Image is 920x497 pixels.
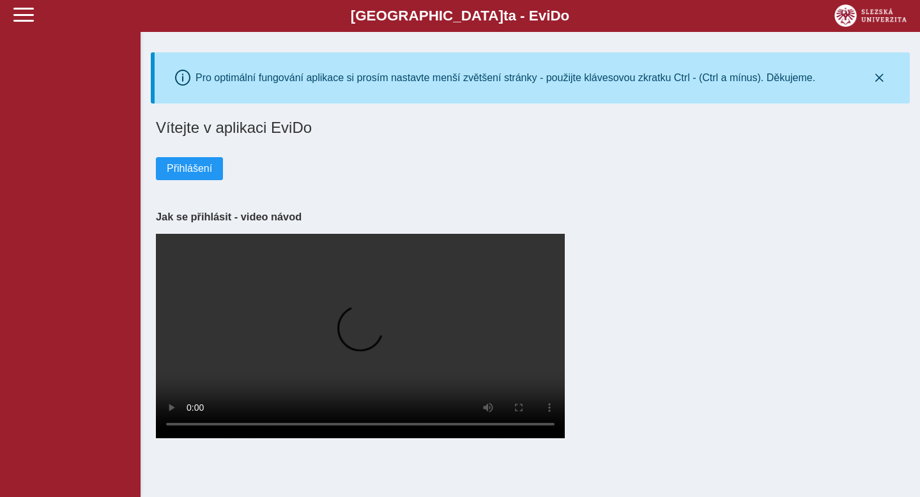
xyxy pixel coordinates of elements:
[550,8,560,24] span: D
[156,211,905,223] h3: Jak se přihlásit - video návod
[167,163,212,174] span: Přihlášení
[834,4,907,27] img: logo_web_su.png
[38,8,882,24] b: [GEOGRAPHIC_DATA] a - Evi
[195,72,815,84] div: Pro optimální fungování aplikace si prosím nastavte menší zvětšení stránky - použijte klávesovou ...
[156,119,905,137] h1: Vítejte v aplikaci EviDo
[156,157,223,180] button: Přihlášení
[503,8,508,24] span: t
[156,234,565,438] video: Your browser does not support the video tag.
[561,8,570,24] span: o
